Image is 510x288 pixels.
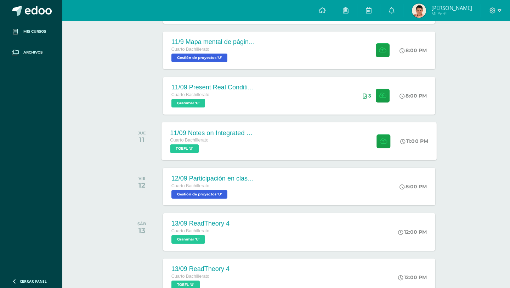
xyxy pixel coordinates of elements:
[137,226,146,235] div: 13
[398,229,427,235] div: 12:00 PM
[138,131,146,135] div: JUE
[171,228,209,233] span: Cuarto Bachillerato
[23,29,46,34] span: Mis cursos
[171,54,227,62] span: Gestión de proyectos 'U'
[368,93,371,99] span: 3
[431,4,472,11] span: [PERSON_NAME]
[171,47,209,52] span: Cuarto Bachillerato
[431,11,472,17] span: Mi Perfil
[399,47,427,54] div: 8:00 PM
[137,221,146,226] div: SÁB
[170,129,256,137] div: 11/09 Notes on Integrated Writing
[138,176,146,181] div: VIE
[171,84,256,91] div: 11/09 Present Real Conditional Exercise
[399,93,427,99] div: 8:00 PM
[6,21,57,42] a: Mis cursos
[23,50,42,55] span: Archivos
[138,181,146,189] div: 12
[171,235,205,244] span: Grammar 'U'
[170,144,199,153] span: TOEFL 'U'
[6,42,57,63] a: Archivos
[171,99,205,107] span: Grammar 'U'
[170,138,208,143] span: Cuarto Bachillerato
[171,92,209,97] span: Cuarto Bachillerato
[20,279,47,284] span: Cerrar panel
[138,135,146,144] div: 11
[171,220,229,227] div: 13/09 ReadTheory 4
[171,265,229,273] div: 13/09 ReadTheory 4
[171,38,256,46] div: 11/9 Mapa mental de página 112 y 113
[171,183,209,188] span: Cuarto Bachillerato
[412,4,426,18] img: c7f6891603fb5af6efb770ab50e2a5d8.png
[400,138,428,144] div: 11:00 PM
[363,93,371,99] div: Archivos entregados
[399,183,427,190] div: 8:00 PM
[171,274,209,279] span: Cuarto Bachillerato
[398,274,427,281] div: 12:00 PM
[171,175,256,182] div: 12/09 Participación en clase 🙋‍♂️🙋‍♀️
[171,190,227,199] span: Gestión de proyectos 'U'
